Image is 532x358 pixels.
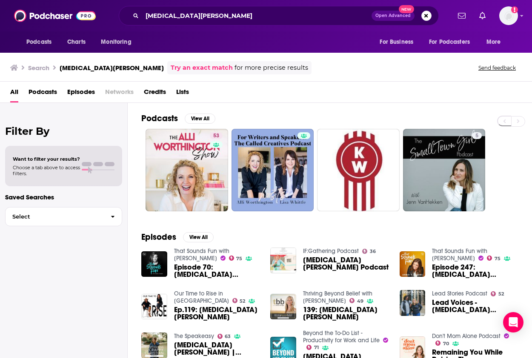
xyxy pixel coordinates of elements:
[375,14,411,18] span: Open Advanced
[10,85,18,102] a: All
[303,306,389,321] span: 139: [MEDICAL_DATA][PERSON_NAME]
[174,306,260,321] a: Ep.119: Alli Worthington
[400,290,426,316] img: Lead Voices - Alli Worthington
[476,64,518,71] button: Send feedback
[174,341,260,356] span: [MEDICAL_DATA][PERSON_NAME] | Standing Strong | Ep. 107
[374,34,424,50] button: open menu
[141,113,215,124] a: PodcastsView All
[357,299,363,303] span: 49
[171,63,233,73] a: Try an exact match
[423,34,482,50] button: open menu
[225,335,231,338] span: 63
[236,257,242,261] span: 75
[174,247,229,262] a: That Sounds Fun with Annie F. Downs
[472,132,482,139] a: 5
[403,129,486,211] a: 5
[62,34,91,50] a: Charts
[495,257,501,261] span: 75
[6,214,104,219] span: Select
[141,251,167,277] img: Episode 70: Alli Worthington
[28,64,49,72] h3: Search
[95,34,142,50] button: open menu
[432,290,487,297] a: Lead Stories Podcast
[174,264,260,278] span: Episode 70: [MEDICAL_DATA][PERSON_NAME]
[105,85,134,102] span: Networks
[400,251,426,277] a: Episode 247: Alli Worthington + Standing Strong
[26,36,51,48] span: Podcasts
[144,85,166,102] a: Credits
[67,36,86,48] span: Charts
[232,298,246,303] a: 52
[176,85,189,102] a: Lists
[67,85,95,102] a: Episodes
[303,256,389,271] span: [MEDICAL_DATA][PERSON_NAME] Podcast
[429,36,470,48] span: For Podcasters
[498,292,504,296] span: 52
[372,11,415,21] button: Open AdvancedNew
[142,9,372,23] input: Search podcasts, credits, & more...
[432,299,518,313] a: Lead Voices - Alli Worthington
[29,85,57,102] a: Podcasts
[303,290,372,304] a: Thriving Beyond Belief with Cheryl Scruggs
[185,114,215,124] button: View All
[141,232,214,242] a: EpisodesView All
[432,332,501,340] a: Don't Mom Alone Podcast
[487,256,501,261] a: 75
[370,250,376,253] span: 36
[443,342,449,346] span: 70
[146,129,228,211] a: 53
[435,341,449,346] a: 70
[432,299,518,313] span: Lead Voices - [MEDICAL_DATA][PERSON_NAME]
[476,9,489,23] a: Show notifications dropdown
[174,290,229,304] a: Our Time to Rise in Midlife
[20,34,63,50] button: open menu
[491,291,504,296] a: 52
[303,330,380,344] a: Beyond the To-Do List - Productivity for Work and Life
[303,247,359,255] a: IF:Gathering Podcast
[174,306,260,321] span: Ep.119: [MEDICAL_DATA][PERSON_NAME]
[13,165,80,176] span: Choose a tab above to access filters.
[432,247,487,262] a: That Sounds Fun with Annie F. Downs
[499,6,518,25] img: User Profile
[270,294,296,320] img: 139: Alli Worthington
[213,132,219,140] span: 53
[499,6,518,25] span: Logged in as JohnJMudgett
[503,312,523,332] div: Open Intercom Messenger
[217,334,231,339] a: 63
[174,264,260,278] a: Episode 70: Alli Worthington
[486,36,501,48] span: More
[499,6,518,25] button: Show profile menu
[5,193,122,201] p: Saved Searches
[141,294,167,320] a: Ep.119: Alli Worthington
[60,64,164,72] h3: [MEDICAL_DATA][PERSON_NAME]
[432,264,518,278] a: Episode 247: Alli Worthington + Standing Strong
[270,247,296,273] img: Alli Worthington Podcast
[14,8,96,24] img: Podchaser - Follow, Share and Rate Podcasts
[306,345,319,350] a: 71
[481,34,512,50] button: open menu
[174,341,260,356] a: Alli Worthington | Standing Strong | Ep. 107
[235,63,308,73] span: for more precise results
[362,249,376,254] a: 36
[314,346,319,349] span: 71
[380,36,413,48] span: For Business
[101,36,131,48] span: Monitoring
[511,6,518,13] svg: Add a profile image
[5,207,122,226] button: Select
[432,264,518,278] span: Episode 247: [MEDICAL_DATA][PERSON_NAME] + Standing Strong
[455,9,469,23] a: Show notifications dropdown
[174,332,214,340] a: The Speakeasy
[5,125,122,137] h2: Filter By
[229,256,243,261] a: 75
[210,132,223,139] a: 53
